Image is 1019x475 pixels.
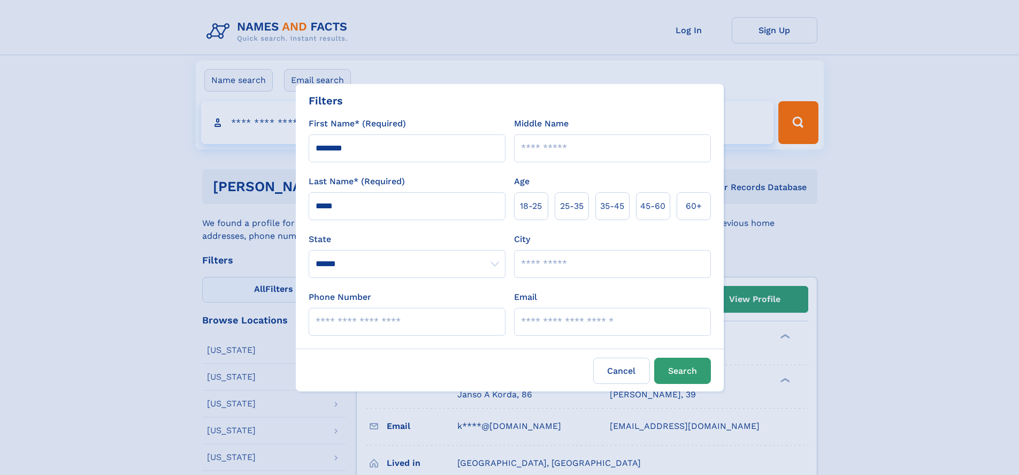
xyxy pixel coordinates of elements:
label: Email [514,291,537,304]
label: Phone Number [309,291,371,304]
span: 18‑25 [520,200,542,213]
div: Filters [309,93,343,109]
span: 35‑45 [600,200,624,213]
button: Search [654,358,711,384]
label: Age [514,175,530,188]
label: Middle Name [514,117,569,130]
label: City [514,233,530,246]
label: State [309,233,505,246]
span: 45‑60 [640,200,665,213]
label: Last Name* (Required) [309,175,405,188]
span: 25‑35 [560,200,584,213]
label: First Name* (Required) [309,117,406,130]
label: Cancel [593,358,650,384]
span: 60+ [686,200,702,213]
